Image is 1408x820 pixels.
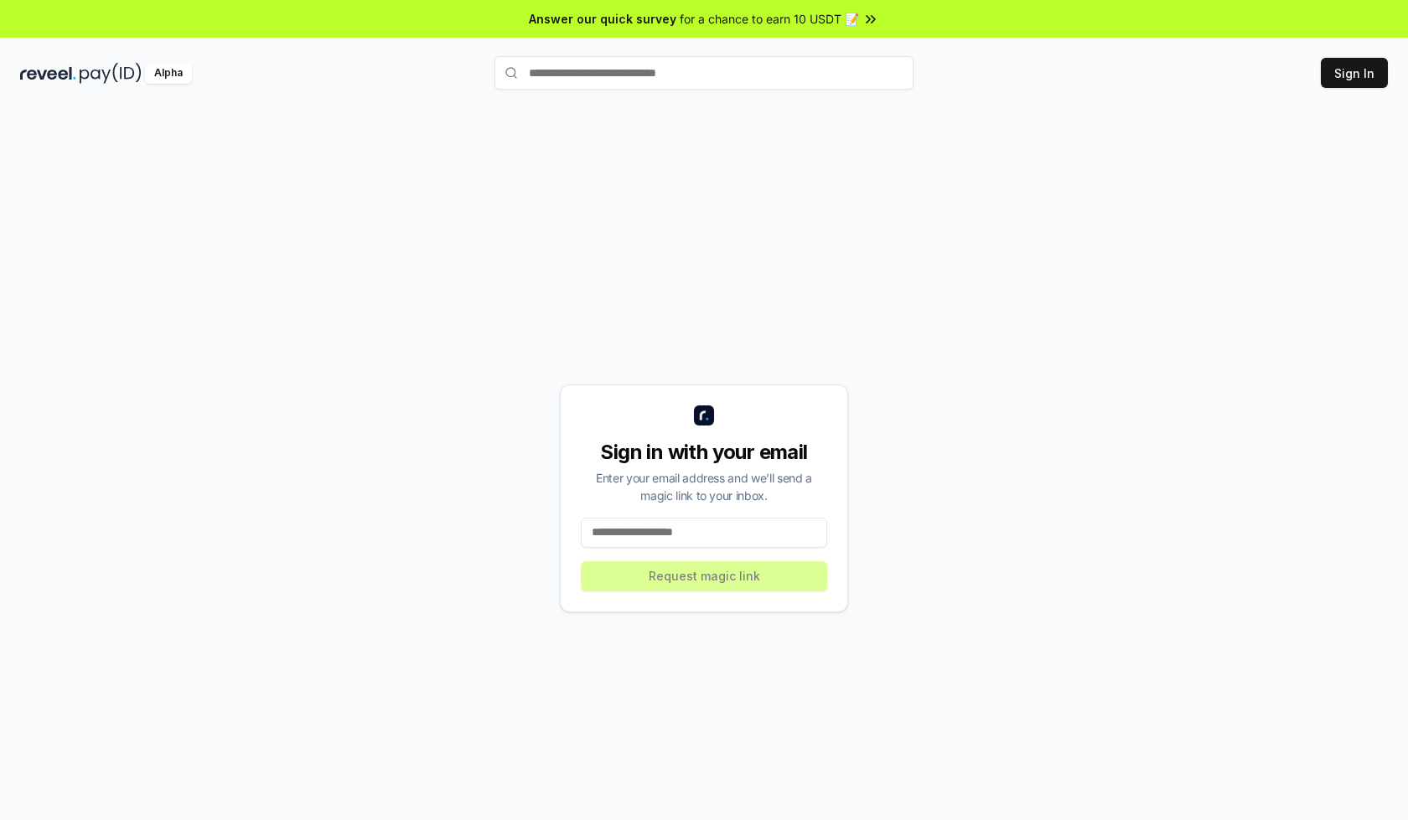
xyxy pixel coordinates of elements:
[20,63,76,84] img: reveel_dark
[581,439,827,466] div: Sign in with your email
[694,405,714,425] img: logo_small
[145,63,192,84] div: Alpha
[1321,58,1388,88] button: Sign In
[680,10,859,28] span: for a chance to earn 10 USDT 📝
[581,469,827,504] div: Enter your email address and we’ll send a magic link to your inbox.
[80,63,142,84] img: pay_id
[529,10,676,28] span: Answer our quick survey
